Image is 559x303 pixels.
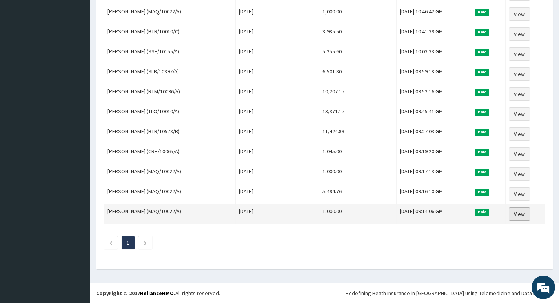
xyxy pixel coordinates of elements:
[397,164,471,184] td: [DATE] 09:17:13 GMT
[319,44,396,64] td: 5,255.60
[319,64,396,84] td: 6,501.80
[15,39,32,59] img: d_794563401_company_1708531726252_794563401
[104,44,236,64] td: [PERSON_NAME] (SSE/10155/A)
[235,84,319,104] td: [DATE]
[475,49,489,56] span: Paid
[41,44,132,54] div: Chat with us now
[397,44,471,64] td: [DATE] 10:03:33 GMT
[235,64,319,84] td: [DATE]
[397,104,471,124] td: [DATE] 09:45:41 GMT
[397,144,471,164] td: [DATE] 09:19:20 GMT
[475,149,489,156] span: Paid
[319,4,396,24] td: 1,000.00
[397,4,471,24] td: [DATE] 10:46:42 GMT
[104,124,236,144] td: [PERSON_NAME] (BTR/10578/B)
[509,27,530,41] a: View
[104,164,236,184] td: [PERSON_NAME] (MAQ/10022/A)
[127,239,129,246] a: Page 1 is your current page
[235,4,319,24] td: [DATE]
[319,164,396,184] td: 1,000.00
[319,24,396,44] td: 3,985.50
[509,187,530,201] a: View
[235,144,319,164] td: [DATE]
[319,184,396,204] td: 5,494.76
[319,104,396,124] td: 13,371.17
[509,7,530,21] a: View
[475,69,489,76] span: Paid
[235,24,319,44] td: [DATE]
[509,107,530,121] a: View
[509,167,530,181] a: View
[129,4,147,23] div: Minimize live chat window
[509,47,530,61] a: View
[475,89,489,96] span: Paid
[319,84,396,104] td: 10,207.17
[104,144,236,164] td: [PERSON_NAME] (CRH/10065/A)
[397,124,471,144] td: [DATE] 09:27:03 GMT
[319,144,396,164] td: 1,045.00
[475,189,489,196] span: Paid
[397,84,471,104] td: [DATE] 09:52:16 GMT
[104,84,236,104] td: [PERSON_NAME] (RTM/10096/A)
[235,164,319,184] td: [DATE]
[346,289,553,297] div: Redefining Heath Insurance in [GEOGRAPHIC_DATA] using Telemedicine and Data Science!
[475,29,489,36] span: Paid
[104,204,236,224] td: [PERSON_NAME] (MAQ/10022/A)
[235,184,319,204] td: [DATE]
[509,127,530,141] a: View
[475,9,489,16] span: Paid
[104,104,236,124] td: [PERSON_NAME] (TLO/10010/A)
[104,64,236,84] td: [PERSON_NAME] (SLB/10397/A)
[96,290,175,297] strong: Copyright © 2017 .
[104,184,236,204] td: [PERSON_NAME] (MAQ/10022/A)
[397,184,471,204] td: [DATE] 09:16:10 GMT
[475,109,489,116] span: Paid
[475,169,489,176] span: Paid
[509,87,530,101] a: View
[104,4,236,24] td: [PERSON_NAME] (MAQ/10022/A)
[319,124,396,144] td: 11,424.83
[90,283,559,303] footer: All rights reserved.
[319,204,396,224] td: 1,000.00
[509,207,530,221] a: View
[235,204,319,224] td: [DATE]
[109,239,113,246] a: Previous page
[46,99,108,178] span: We're online!
[475,209,489,216] span: Paid
[397,204,471,224] td: [DATE] 09:14:06 GMT
[235,124,319,144] td: [DATE]
[509,67,530,81] a: View
[235,104,319,124] td: [DATE]
[397,64,471,84] td: [DATE] 09:59:18 GMT
[475,129,489,136] span: Paid
[140,290,174,297] a: RelianceHMO
[4,214,149,241] textarea: Type your message and hit 'Enter'
[104,24,236,44] td: [PERSON_NAME] (BTR/10010/C)
[235,44,319,64] td: [DATE]
[509,147,530,161] a: View
[144,239,147,246] a: Next page
[397,24,471,44] td: [DATE] 10:41:39 GMT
